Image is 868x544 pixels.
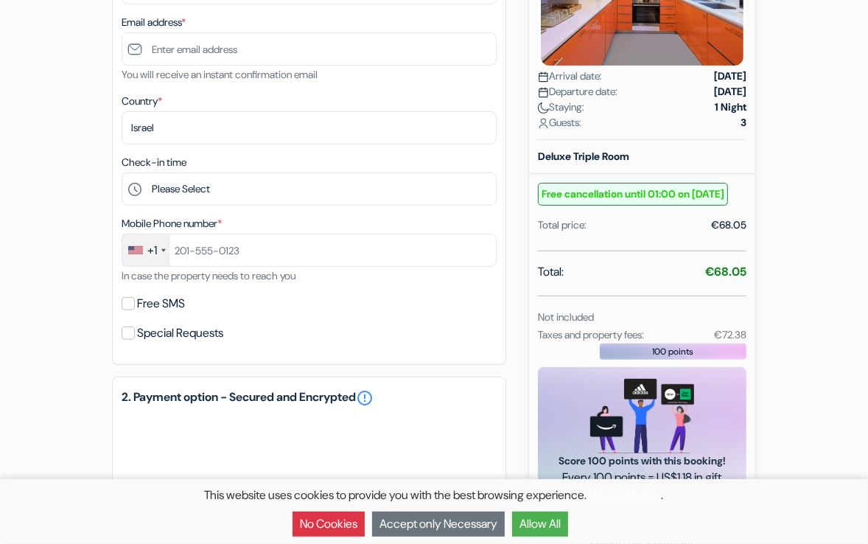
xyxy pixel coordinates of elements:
[122,15,186,30] label: Email address
[122,216,222,231] label: Mobile Phone number
[538,118,549,129] img: user_icon.svg
[715,100,746,115] strong: 1 Night
[512,512,568,537] button: Allow All
[372,512,505,537] button: Accept only Necessary
[122,234,170,266] div: United States: +1
[147,242,157,259] div: +1
[538,150,629,163] b: Deluxe Triple Room
[122,68,318,81] small: You will receive an instant confirmation email
[538,100,584,115] span: Staying:
[705,264,746,279] strong: €68.05
[556,453,729,469] span: Score 100 points with this booking!
[538,263,564,281] span: Total:
[7,487,861,504] p: This website uses cookies to provide you with the best browsing experience. .
[538,69,602,84] span: Arrival date:
[122,269,295,282] small: In case the property needs to reach you
[538,84,617,100] span: Departure date:
[653,345,694,358] span: 100 points
[122,94,162,109] label: Country
[538,183,728,206] small: Free cancellation until 01:00 on [DATE]
[714,69,746,84] strong: [DATE]
[556,469,729,504] span: Every 100 points = US$1.18 in gift cards
[137,323,223,344] label: Special Requests
[711,217,746,233] div: €68.05
[538,310,594,324] small: Not included
[293,512,365,537] button: No Cookies
[538,72,549,83] img: calendar.svg
[741,115,746,130] strong: 3
[122,155,186,170] label: Check-in time
[122,389,497,407] h5: 2. Payment option - Secured and Encrypted
[538,115,581,130] span: Guests:
[137,293,185,314] label: Free SMS
[122,32,497,66] input: Enter email address
[356,389,374,407] a: error_outline
[589,487,662,503] a: Privacy Policy.
[538,102,549,114] img: moon.svg
[538,328,644,341] small: Taxes and property fees:
[122,234,497,267] input: 201-555-0123
[714,328,746,341] small: €72.38
[590,379,694,453] img: gift_card_hero_new.png
[714,84,746,100] strong: [DATE]
[538,217,587,233] div: Total price:
[538,87,549,98] img: calendar.svg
